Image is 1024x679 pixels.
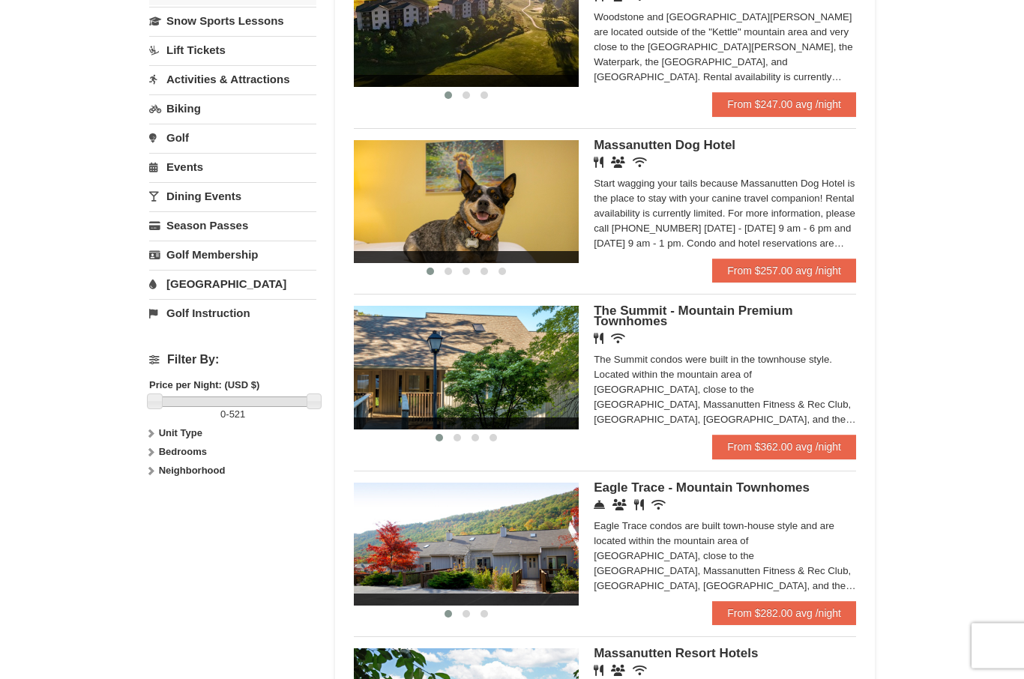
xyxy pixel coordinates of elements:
[611,334,625,345] i: Wireless Internet (free)
[149,124,316,152] a: Golf
[712,93,856,117] a: From $247.00 avg /night
[149,66,316,94] a: Activities & Attractions
[594,353,856,428] div: The Summit condos were built in the townhouse style. Located within the mountain area of [GEOGRAP...
[594,647,758,661] span: Massanutten Resort Hotels
[612,500,627,511] i: Conference Facilities
[634,500,644,511] i: Restaurant
[149,7,316,35] a: Snow Sports Lessons
[159,447,207,458] strong: Bedrooms
[594,304,792,329] span: The Summit - Mountain Premium Townhomes
[712,602,856,626] a: From $282.00 avg /night
[712,435,856,459] a: From $362.00 avg /night
[594,481,810,495] span: Eagle Trace - Mountain Townhomes
[149,300,316,328] a: Golf Instruction
[594,157,603,169] i: Restaurant
[611,157,625,169] i: Banquet Facilities
[611,666,625,677] i: Banquet Facilities
[149,37,316,64] a: Lift Tickets
[149,408,316,423] label: -
[594,177,856,252] div: Start wagging your tails because Massanutten Dog Hotel is the place to stay with your canine trav...
[159,428,202,439] strong: Unit Type
[594,519,856,594] div: Eagle Trace condos are built town-house style and are located within the mountain area of [GEOGRA...
[594,334,603,345] i: Restaurant
[159,465,226,477] strong: Neighborhood
[633,666,647,677] i: Wireless Internet (free)
[229,409,246,420] span: 521
[149,380,259,391] strong: Price per Night: (USD $)
[594,10,856,85] div: Woodstone and [GEOGRAPHIC_DATA][PERSON_NAME] are located outside of the "Kettle" mountain area an...
[149,271,316,298] a: [GEOGRAPHIC_DATA]
[594,500,605,511] i: Concierge Desk
[149,212,316,240] a: Season Passes
[594,139,735,153] span: Massanutten Dog Hotel
[149,354,316,367] h4: Filter By:
[651,500,666,511] i: Wireless Internet (free)
[220,409,226,420] span: 0
[149,241,316,269] a: Golf Membership
[594,666,603,677] i: Restaurant
[149,154,316,181] a: Events
[149,95,316,123] a: Biking
[633,157,647,169] i: Wireless Internet (free)
[712,259,856,283] a: From $257.00 avg /night
[149,183,316,211] a: Dining Events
